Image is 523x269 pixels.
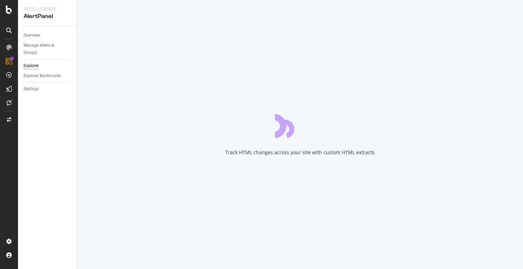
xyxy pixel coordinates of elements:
div: animation [275,113,325,138]
div: Overview [24,32,40,39]
div: Settings [24,85,39,93]
a: Explorer Bookmarks [24,72,72,80]
div: AlertPanel [24,12,71,20]
a: Manage Alerts & Groups [24,42,72,56]
a: Explorer [24,62,72,69]
div: Explorer [24,62,39,69]
a: Overview [24,32,72,39]
div: Manage Alerts & Groups [24,42,65,56]
div: Track HTML changes across your site with custom HTML extracts [225,149,375,156]
a: Settings [24,85,72,93]
div: Intelligence [24,6,71,12]
div: Explorer Bookmarks [24,72,61,80]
